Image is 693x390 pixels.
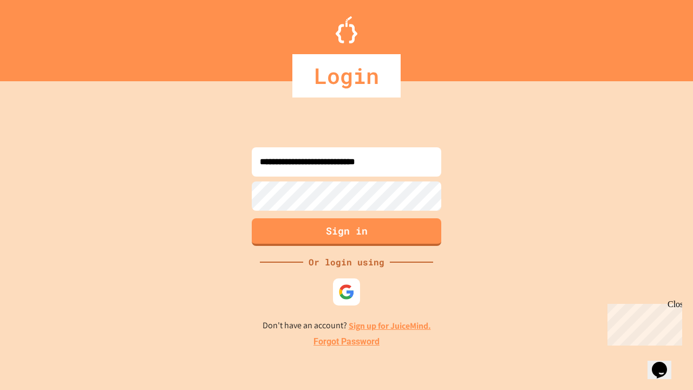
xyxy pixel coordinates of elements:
[4,4,75,69] div: Chat with us now!Close
[648,347,682,379] iframe: chat widget
[336,16,357,43] img: Logo.svg
[603,300,682,346] iframe: chat widget
[252,218,441,246] button: Sign in
[292,54,401,97] div: Login
[349,320,431,331] a: Sign up for JuiceMind.
[303,256,390,269] div: Or login using
[338,284,355,300] img: google-icon.svg
[313,335,380,348] a: Forgot Password
[263,319,431,333] p: Don't have an account?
